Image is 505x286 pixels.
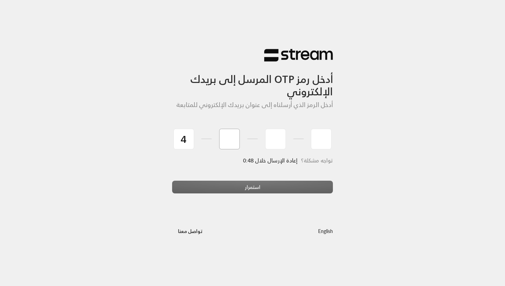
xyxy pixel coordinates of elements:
a: تواصل معنا [172,227,208,235]
img: Stream Logo [264,49,333,62]
h5: أدخل الرمز الذي أرسلناه إلى عنوان بريدك الإلكتروني للمتابعة [172,101,333,109]
button: تواصل معنا [172,225,208,237]
h3: أدخل رمز OTP المرسل إلى بريدك الإلكتروني [172,62,333,98]
a: English [318,225,333,237]
span: تواجه مشكلة؟ [301,156,333,165]
span: إعادة الإرسال خلال 0:48 [243,156,298,165]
